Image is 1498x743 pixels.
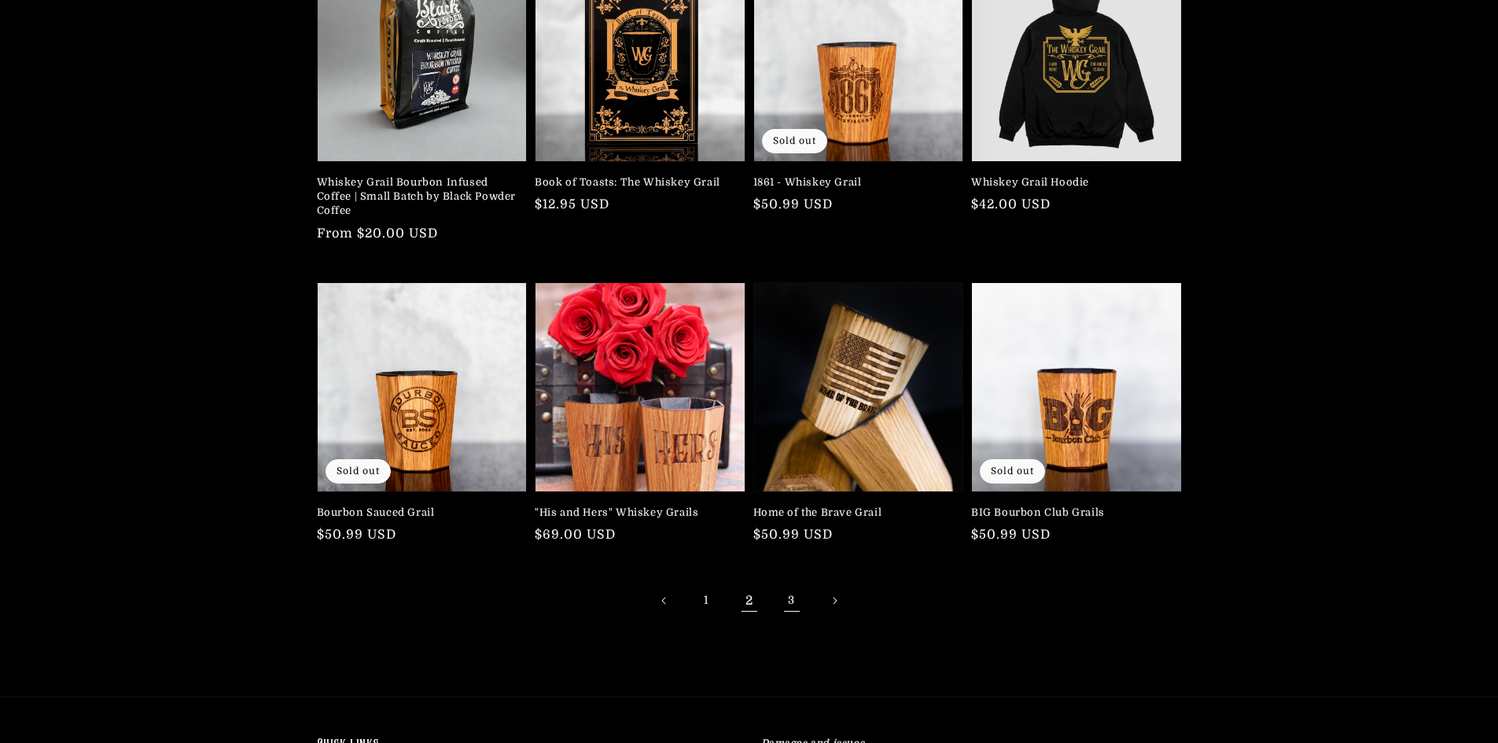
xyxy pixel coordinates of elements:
a: Page 3 [775,583,809,618]
a: Previous page [647,583,682,618]
a: Page 1 [690,583,724,618]
a: Whiskey Grail Hoodie [971,175,1172,189]
a: Book of Toasts: The Whiskey Grail [535,175,736,189]
a: BIG Bourbon Club Grails [971,506,1172,520]
a: 1861 - Whiskey Grail [753,175,955,189]
span: Page 2 [732,583,767,618]
a: "His and Hers" Whiskey Grails [535,506,736,520]
a: Bourbon Sauced Grail [317,506,518,520]
a: Whiskey Grail Bourbon Infused Coffee | Small Batch by Black Powder Coffee [317,175,518,219]
nav: Pagination [317,583,1182,618]
a: Home of the Brave Grail [753,506,955,520]
a: Next page [817,583,852,618]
